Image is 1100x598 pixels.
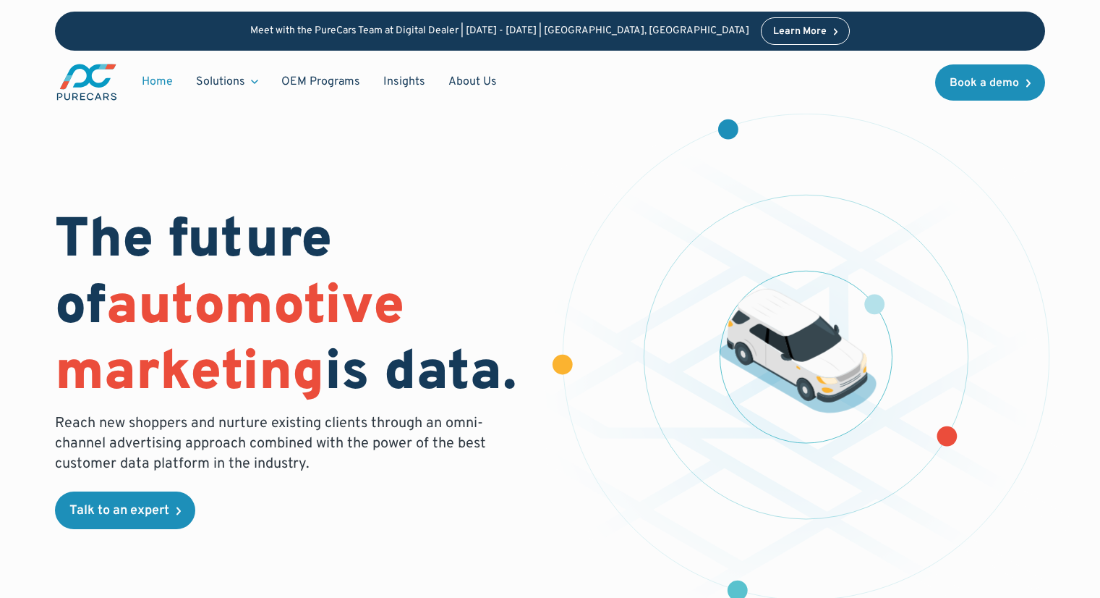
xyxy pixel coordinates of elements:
[69,505,169,518] div: Talk to an expert
[55,492,195,529] a: Talk to an expert
[196,74,245,90] div: Solutions
[130,68,184,96] a: Home
[55,62,119,102] a: main
[184,68,270,96] div: Solutions
[437,68,508,96] a: About Us
[372,68,437,96] a: Insights
[950,77,1019,89] div: Book a demo
[55,62,119,102] img: purecars logo
[761,17,850,45] a: Learn More
[935,64,1045,101] a: Book a demo
[773,27,827,37] div: Learn More
[270,68,372,96] a: OEM Programs
[55,274,404,409] span: automotive marketing
[250,25,749,38] p: Meet with the PureCars Team at Digital Dealer | [DATE] - [DATE] | [GEOGRAPHIC_DATA], [GEOGRAPHIC_...
[55,413,495,474] p: Reach new shoppers and nurture existing clients through an omni-channel advertising approach comb...
[55,209,532,408] h1: The future of is data.
[719,289,877,413] img: illustration of a vehicle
